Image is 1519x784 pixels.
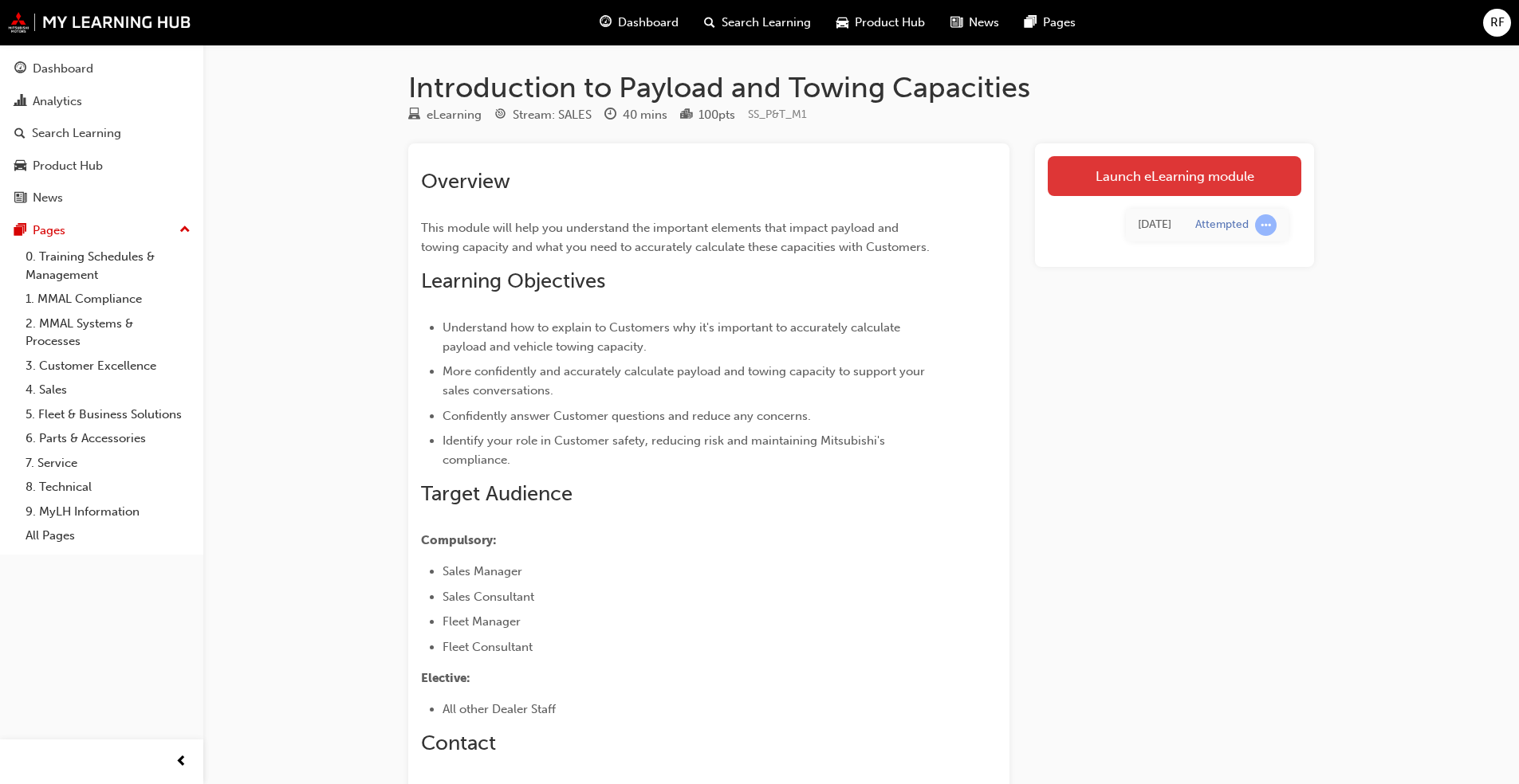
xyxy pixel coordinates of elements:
[14,62,26,76] span: guage-icon
[1025,13,1037,33] span: pages-icon
[6,87,197,116] a: Analytics
[421,533,497,547] span: Compulsory:
[33,92,82,111] div: Analytics
[421,731,496,755] span: Contact
[600,13,612,33] span: guage-icon
[19,523,197,548] a: All Pages
[494,105,592,125] div: Stream
[6,216,197,245] button: Pages
[748,108,807,121] span: Learning resource code
[443,320,903,354] span: Understand how to explain to Customers why it's important to accurately calculate payload and veh...
[14,191,26,206] span: news-icon
[938,6,1012,39] a: news-iconNews
[19,451,197,476] a: 7. Service
[6,54,197,84] a: Dashboard
[14,159,26,174] span: car-icon
[421,481,573,506] span: Target Audience
[623,106,667,124] div: 40 mins
[6,119,197,148] a: Search Learning
[604,105,667,125] div: Duration
[855,14,925,32] span: Product Hub
[14,224,26,238] span: pages-icon
[8,12,191,33] img: mmal
[1043,14,1076,32] span: Pages
[19,426,197,451] a: 6. Parts & Accessories
[969,14,999,32] span: News
[1012,6,1088,39] a: pages-iconPages
[19,312,197,354] a: 2. MMAL Systems & Processes
[19,475,197,500] a: 8. Technical
[19,245,197,287] a: 0. Training Schedules & Management
[604,108,616,123] span: clock-icon
[6,183,197,213] a: News
[6,151,197,181] a: Product Hub
[1138,216,1171,234] div: Thu Aug 14 2025 14:08:26 GMT+0800 (Australian Western Standard Time)
[618,14,679,32] span: Dashboard
[19,378,197,402] a: 4. Sales
[443,614,521,629] span: Fleet Manager
[33,157,103,175] div: Product Hub
[14,95,26,109] span: chart-icon
[443,409,811,423] span: Confidently answer Customer questions and reduce any concerns.
[408,105,482,125] div: Type
[443,640,533,654] span: Fleet Consultant
[443,564,522,578] span: Sales Manager
[19,354,197,378] a: 3. Customer Excellence
[1483,9,1511,37] button: RF
[33,221,65,240] div: Pages
[33,60,93,78] div: Dashboard
[1490,14,1505,32] span: RF
[680,105,735,125] div: Points
[175,752,187,772] span: prev-icon
[19,402,197,427] a: 5. Fleet & Business Solutions
[513,106,592,124] div: Stream: SALES
[950,13,962,33] span: news-icon
[680,108,692,123] span: podium-icon
[587,6,691,39] a: guage-iconDashboard
[19,287,197,312] a: 1. MMAL Compliance
[14,127,26,141] span: search-icon
[443,590,534,604] span: Sales Consultant
[691,6,824,39] a: search-iconSearch Learning
[443,364,928,398] span: More confidently and accurately calculate payload and towing capacity to support your sales conve...
[32,124,121,143] div: Search Learning
[408,70,1314,105] h1: Introduction to Payload and Towing Capacities
[19,500,197,524] a: 9. MyLH Information
[408,108,420,123] span: learningResourceType_ELEARNING-icon
[421,269,605,293] span: Learning Objectives
[1195,218,1249,233] div: Attempted
[699,106,735,124] div: 100 pts
[443,702,556,716] span: All other Dealer Staff
[421,671,470,685] span: Elective:
[722,14,811,32] span: Search Learning
[824,6,938,39] a: car-iconProduct Hub
[494,108,506,123] span: target-icon
[1255,214,1277,236] span: learningRecordVerb_ATTEMPT-icon
[421,169,510,194] span: Overview
[1048,156,1301,196] a: Launch eLearning module
[6,51,197,216] button: DashboardAnalyticsSearch LearningProduct HubNews
[421,221,930,254] span: This module will help you understand the important elements that impact payload and towing capaci...
[179,220,191,241] span: up-icon
[427,106,482,124] div: eLearning
[443,433,888,467] span: Identify your role in Customer safety, reducing risk and maintaining Mitsubishi's compliance.
[836,13,848,33] span: car-icon
[704,13,715,33] span: search-icon
[33,189,63,207] div: News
